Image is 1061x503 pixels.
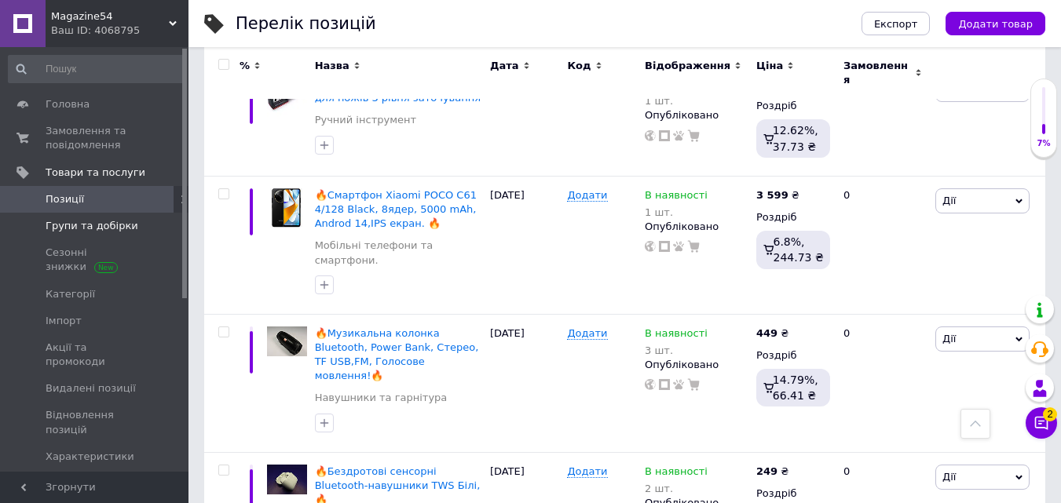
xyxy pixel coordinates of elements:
[773,124,818,152] span: 12.62%, 37.73 ₴
[645,206,708,218] div: 1 шт.
[843,59,911,87] span: Замовлення
[267,188,307,228] img: Смартфон Xiaomi POCO С61 4/128 Black, 8ядер, 5000 mAh, Androd 14,IPS екран.
[645,483,708,494] div: 2 шт.
[46,192,84,206] span: Позиції
[756,99,830,113] div: Роздріб
[315,189,477,229] a: 🔥Смартфон Xiaomi POCO С61 4/128 Black, 8ядер, 5000 mAh, Androd 14,IPS екран. 🔥
[756,210,830,224] div: Роздріб
[51,9,169,24] span: Magazine54
[315,113,416,127] a: Ручний інструмент
[46,408,145,436] span: Відновлення позицій
[567,465,607,478] span: Додати
[756,465,788,479] div: ₴
[567,327,607,340] span: Додати
[834,176,931,314] div: 0
[240,59,250,73] span: %
[834,314,931,452] div: 0
[756,327,777,339] b: 449
[756,189,788,201] b: 3 599
[1031,138,1056,149] div: 7%
[486,65,564,177] div: [DATE]
[315,391,448,405] a: Навушники та гарнітура
[862,12,931,35] button: Експорт
[942,471,956,483] span: Дії
[486,176,564,314] div: [DATE]
[46,287,95,301] span: Категорії
[315,59,349,73] span: Назва
[645,95,708,107] div: 1 шт.
[46,341,145,369] span: Акції та промокоди
[46,166,145,180] span: Товари та послуги
[46,450,134,464] span: Характеристики
[567,59,591,73] span: Код
[46,97,90,111] span: Головна
[645,189,708,206] span: В наявності
[942,195,956,206] span: Дії
[1043,407,1057,421] span: 2
[645,220,748,234] div: Опубліковано
[756,59,783,73] span: Ціна
[756,465,777,477] b: 249
[486,314,564,452] div: [DATE]
[46,381,136,395] span: Видалені позиції
[8,55,185,83] input: Пошук
[567,189,607,202] span: Додати
[46,124,145,152] span: Замовлення та повідомлення
[946,12,1045,35] button: Додати товар
[490,59,519,73] span: Дата
[46,219,138,233] span: Групи та добірки
[645,59,730,73] span: Відображення
[51,24,188,38] div: Ваш ID: 4068795
[46,246,145,274] span: Сезонні знижки
[645,344,708,356] div: 3 шт.
[1026,407,1057,439] button: Чат з покупцем2
[46,314,82,328] span: Імпорт
[756,326,788,341] div: ₴
[645,358,748,372] div: Опубліковано
[645,108,748,122] div: Опубліковано
[756,487,830,501] div: Роздріб
[645,327,708,344] span: В наявності
[236,16,376,32] div: Перелік позицій
[645,465,708,482] span: В наявності
[942,333,956,344] span: Дії
[756,188,799,202] div: ₴
[773,235,823,264] span: 6.8%, 244.73 ₴
[834,65,931,177] div: 0
[267,465,307,494] img: 🔥Бездротові сенсорні Bluetooth-навушники TWS Білі, 🔥
[773,374,818,402] span: 14.79%, 66.41 ₴
[267,326,307,356] img: 🔥Музикальна колонка Bluetooth, Power Bank, Стерео, TF USB,FM, Голосове мовлення!🔥
[756,348,830,363] div: Роздріб
[874,18,918,30] span: Експорт
[315,239,482,267] a: Мобільні телефони та смартфони.
[958,18,1033,30] span: Додати товар
[315,327,479,382] a: 🔥Музикальна колонка Bluetooth, Power Bank, Стерео, TF USB,FM, Голосове мовлення!🔥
